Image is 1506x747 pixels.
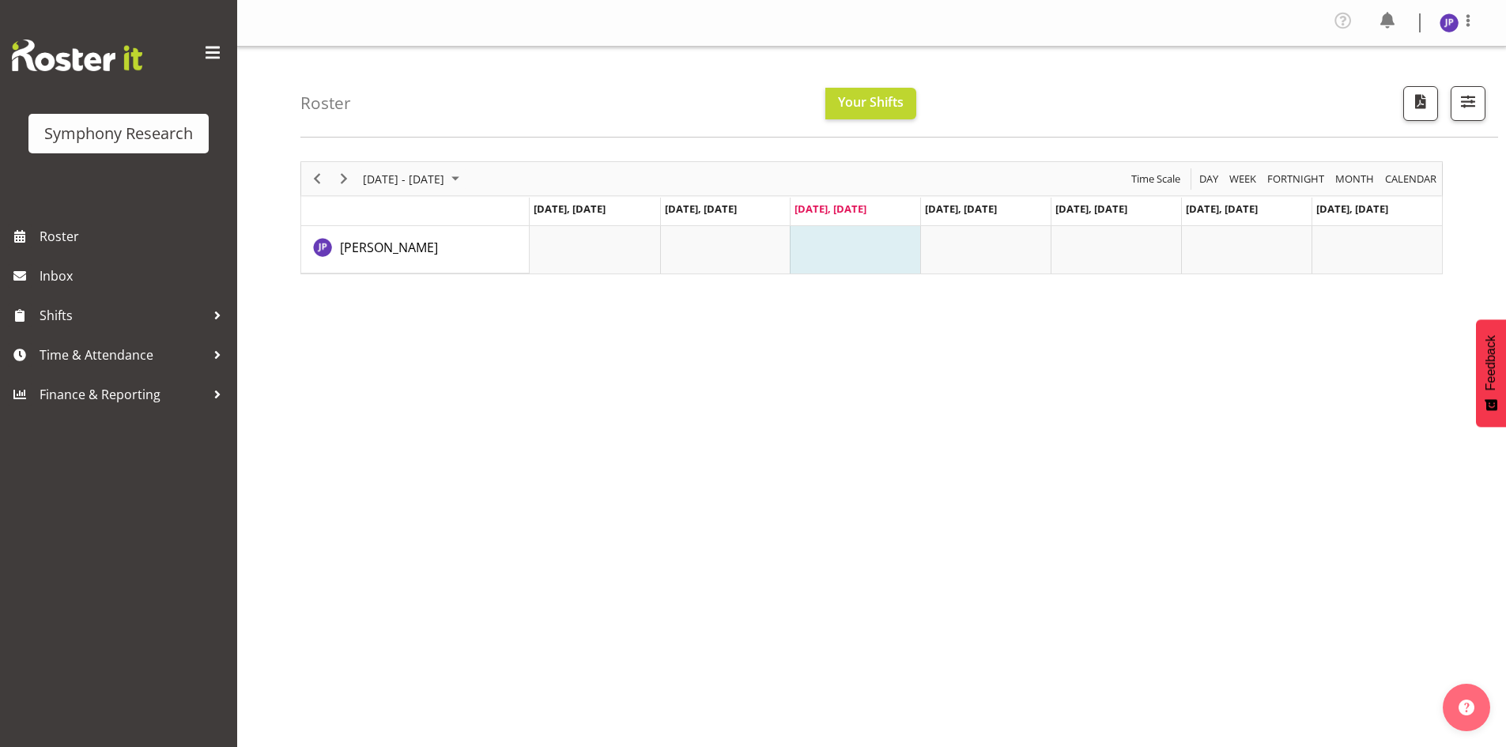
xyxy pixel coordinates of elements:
[1130,169,1182,189] span: Time Scale
[795,202,866,216] span: [DATE], [DATE]
[12,40,142,71] img: Rosterit website logo
[40,383,206,406] span: Finance & Reporting
[307,169,328,189] button: Previous
[1265,169,1327,189] button: Fortnight
[330,162,357,195] div: Next
[40,304,206,327] span: Shifts
[530,226,1442,274] table: Timeline Week of August 27, 2025
[1484,335,1498,390] span: Feedback
[1228,169,1258,189] span: Week
[1186,202,1258,216] span: [DATE], [DATE]
[1440,13,1459,32] img: judith-partridge11888.jpg
[1198,169,1220,189] span: Day
[1476,319,1506,427] button: Feedback - Show survey
[825,88,916,119] button: Your Shifts
[1403,86,1438,121] button: Download a PDF of the roster according to the set date range.
[1334,169,1376,189] span: Month
[40,224,229,248] span: Roster
[1459,700,1474,715] img: help-xxl-2.png
[665,202,737,216] span: [DATE], [DATE]
[534,202,606,216] span: [DATE], [DATE]
[40,264,229,288] span: Inbox
[925,202,997,216] span: [DATE], [DATE]
[1451,86,1485,121] button: Filter Shifts
[838,93,904,111] span: Your Shifts
[1383,169,1440,189] button: Month
[334,169,355,189] button: Next
[361,169,446,189] span: [DATE] - [DATE]
[304,162,330,195] div: Previous
[301,226,530,274] td: Judith Partridge resource
[300,94,351,112] h4: Roster
[1227,169,1259,189] button: Timeline Week
[1055,202,1127,216] span: [DATE], [DATE]
[44,122,193,145] div: Symphony Research
[1316,202,1388,216] span: [DATE], [DATE]
[300,161,1443,274] div: Timeline Week of August 27, 2025
[1197,169,1221,189] button: Timeline Day
[340,239,438,256] span: [PERSON_NAME]
[1129,169,1183,189] button: Time Scale
[1383,169,1438,189] span: calendar
[1333,169,1377,189] button: Timeline Month
[360,169,466,189] button: August 25 - 31, 2025
[340,238,438,257] a: [PERSON_NAME]
[40,343,206,367] span: Time & Attendance
[1266,169,1326,189] span: Fortnight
